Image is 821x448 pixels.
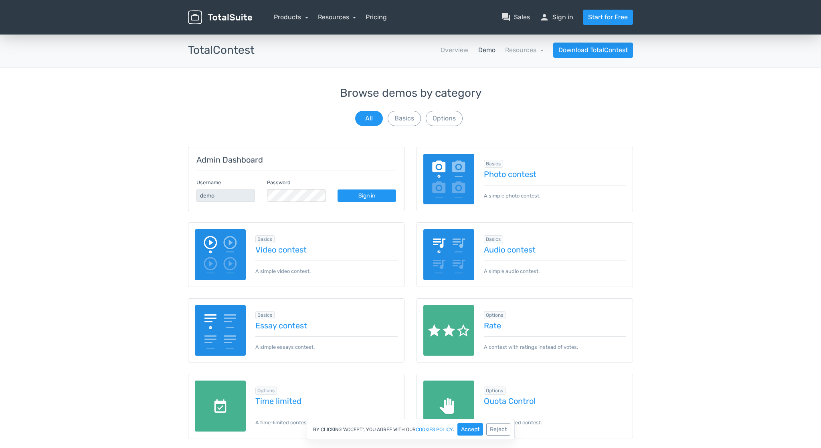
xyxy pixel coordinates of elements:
img: essay-contest.png.webp [195,305,246,356]
a: Resources [505,46,544,54]
img: date-limited.png.webp [195,381,246,432]
span: Browse all in Options [484,387,506,395]
span: Browse all in Basics [484,160,504,168]
img: image-poll.png.webp [423,154,474,205]
span: Browse all in Basics [255,311,275,319]
span: Browse all in Basics [255,235,275,243]
a: cookies policy [416,427,453,432]
a: Time limited [255,397,398,405]
a: Pricing [366,12,387,22]
a: Sign in [338,189,396,202]
img: TotalSuite for WordPress [188,10,252,24]
img: audio-poll.png.webp [423,229,474,280]
label: Password [267,179,291,186]
a: Download TotalContest [553,43,633,58]
a: Rate [484,321,627,330]
h3: TotalContest [188,44,255,57]
a: question_answerSales [501,12,530,22]
a: Photo contest [484,170,627,179]
span: Browse all in Options [484,311,506,319]
h3: Browse demos by category [188,87,633,100]
p: A contest with ratings instead of votes. [484,336,627,351]
img: rate.png.webp [423,305,474,356]
button: Reject [486,423,510,436]
label: Username [196,179,221,186]
p: A time-limited contest. [255,412,398,426]
a: Audio contest [484,245,627,254]
button: Basics [388,111,421,126]
span: Browse all in Basics [484,235,504,243]
img: video-poll.png.webp [195,229,246,280]
a: personSign in [540,12,573,22]
span: Browse all in Options [255,387,277,395]
button: All [355,111,383,126]
span: question_answer [501,12,511,22]
p: A simple photo contest. [484,185,627,200]
a: Overview [441,45,469,55]
a: Demo [478,45,495,55]
p: A simple essays contest. [255,336,398,351]
a: Products [274,13,308,21]
p: A simple video contest. [255,261,398,275]
p: A quota-limited contest. [484,412,627,426]
img: quota-limited.png.webp [423,381,474,432]
a: Resources [318,13,356,21]
a: Start for Free [583,10,633,25]
a: Essay contest [255,321,398,330]
div: By clicking "Accept", you agree with our . [307,419,515,440]
h5: Admin Dashboard [196,155,396,164]
a: Quota Control [484,397,627,405]
span: person [540,12,549,22]
a: Video contest [255,245,398,254]
button: Options [426,111,463,126]
p: A simple audio contest. [484,261,627,275]
button: Accept [457,423,483,436]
